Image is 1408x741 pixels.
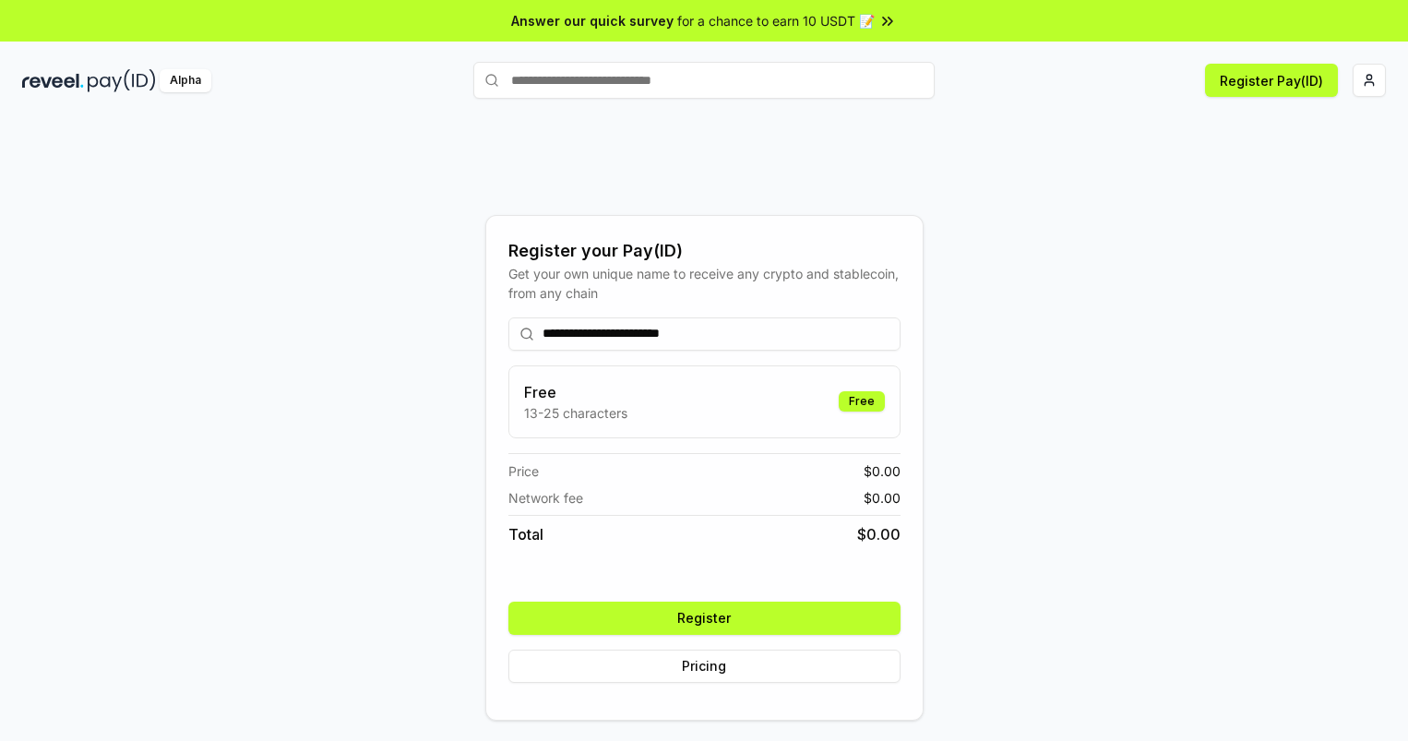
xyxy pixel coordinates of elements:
[508,238,901,264] div: Register your Pay(ID)
[857,523,901,545] span: $ 0.00
[22,69,84,92] img: reveel_dark
[508,523,543,545] span: Total
[511,11,674,30] span: Answer our quick survey
[508,602,901,635] button: Register
[839,391,885,412] div: Free
[524,403,627,423] p: 13-25 characters
[864,461,901,481] span: $ 0.00
[508,461,539,481] span: Price
[88,69,156,92] img: pay_id
[864,488,901,508] span: $ 0.00
[508,650,901,683] button: Pricing
[1205,64,1338,97] button: Register Pay(ID)
[524,381,627,403] h3: Free
[160,69,211,92] div: Alpha
[677,11,875,30] span: for a chance to earn 10 USDT 📝
[508,488,583,508] span: Network fee
[508,264,901,303] div: Get your own unique name to receive any crypto and stablecoin, from any chain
